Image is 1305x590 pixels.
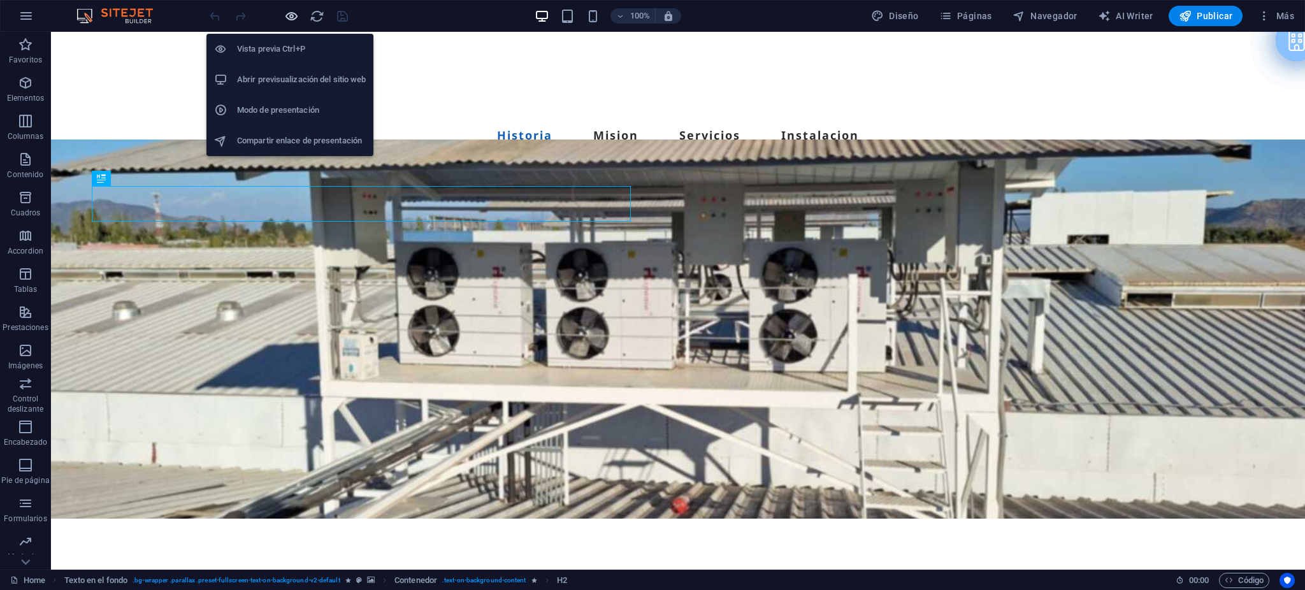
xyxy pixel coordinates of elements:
[871,10,919,22] span: Diseño
[11,208,41,218] p: Cuadros
[10,573,45,588] a: Haz clic para cancelar la selección y doble clic para abrir páginas
[934,6,997,26] button: Páginas
[237,103,366,118] h6: Modo de presentación
[1198,575,1200,585] span: :
[557,573,567,588] span: Haz clic para seleccionar y doble clic para editar
[4,437,47,447] p: Encabezado
[309,8,324,24] button: reload
[1013,10,1078,22] span: Navegador
[73,8,169,24] img: Editor Logo
[3,322,48,333] p: Prestaciones
[8,246,43,256] p: Accordion
[14,284,38,294] p: Tablas
[610,8,656,24] button: 100%
[1258,10,1294,22] span: Más
[237,133,366,148] h6: Compartir enlace de presentación
[133,573,340,588] span: . bg-wrapper .parallax .preset-fullscreen-text-on-background-v2-default
[64,573,128,588] span: Haz clic para seleccionar y doble clic para editar
[237,41,366,57] h6: Vista previa Ctrl+P
[1093,6,1158,26] button: AI Writer
[1189,573,1209,588] span: 00 00
[630,8,650,24] h6: 100%
[310,9,324,24] i: Volver a cargar página
[394,573,437,588] span: Haz clic para seleccionar y doble clic para editar
[1007,6,1083,26] button: Navegador
[8,361,43,371] p: Imágenes
[367,577,375,584] i: Este elemento contiene un fondo
[1169,6,1243,26] button: Publicar
[9,55,42,65] p: Favoritos
[866,6,924,26] button: Diseño
[866,6,924,26] div: Diseño (Ctrl+Alt+Y)
[531,577,537,584] i: El elemento contiene una animación
[8,552,43,562] p: Marketing
[1179,10,1233,22] span: Publicar
[1225,573,1264,588] span: Código
[7,93,44,103] p: Elementos
[345,577,351,584] i: El elemento contiene una animación
[663,10,674,22] i: Al redimensionar, ajustar el nivel de zoom automáticamente para ajustarse al dispositivo elegido.
[7,169,43,180] p: Contenido
[1253,6,1299,26] button: Más
[356,577,362,584] i: Este elemento es un preajuste personalizable
[1219,573,1269,588] button: Código
[1280,573,1295,588] button: Usercentrics
[8,131,44,141] p: Columnas
[1098,10,1153,22] span: AI Writer
[442,573,526,588] span: . text-on-background-content
[4,514,47,524] p: Formularios
[1176,573,1209,588] h6: Tiempo de la sesión
[237,72,366,87] h6: Abrir previsualización del sitio web
[939,10,992,22] span: Páginas
[1,475,49,486] p: Pie de página
[64,573,567,588] nav: breadcrumb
